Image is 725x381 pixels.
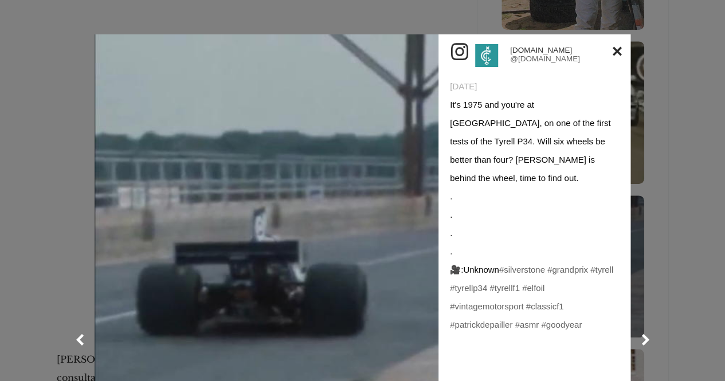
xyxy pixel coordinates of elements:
[450,283,487,293] a: #tyrellp34
[522,283,544,293] a: #elfoil
[489,283,520,293] a: #tyrellf1
[510,46,572,54] span: [DOMAIN_NAME]
[590,265,613,274] a: #tyrell
[499,265,545,274] a: #silverstone
[450,81,477,91] a: [DATE]
[450,96,616,334] div: It's 1975 and you're at [GEOGRAPHIC_DATA], on one of the first tests of the Tyrell P34. Will six ...
[475,44,498,67] img: Profile image for custodian.club
[541,320,582,329] a: #goodyear
[450,301,523,311] a: #vintagemotorsport
[510,54,580,63] a: @[DOMAIN_NAME]
[515,320,539,329] a: #asmr
[450,320,512,329] a: #patrickdepailler
[547,265,588,274] a: #grandprix
[526,301,564,311] a: #classicf1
